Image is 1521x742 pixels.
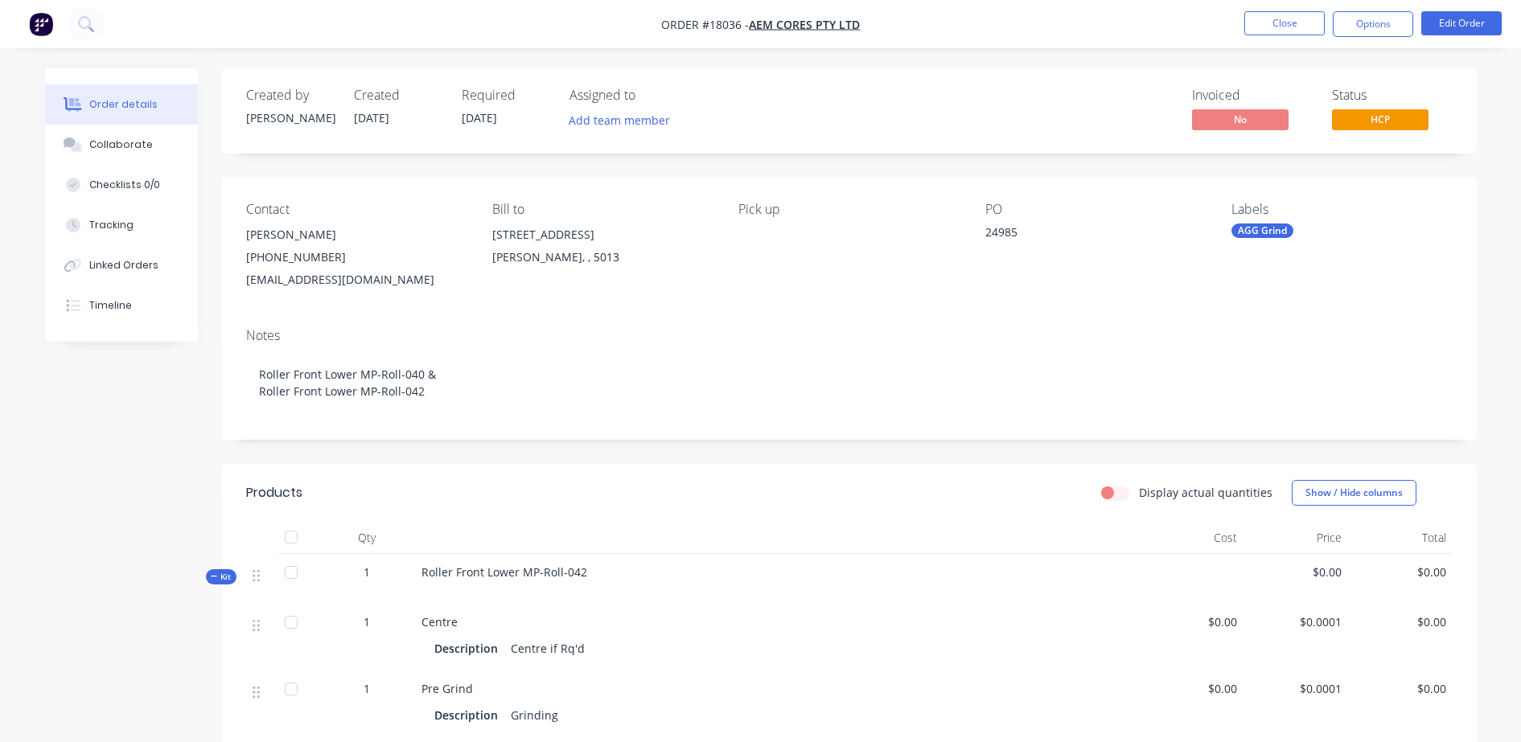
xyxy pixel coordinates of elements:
[504,637,591,660] div: Centre if Rq'd
[1292,480,1416,506] button: Show / Hide columns
[89,178,160,192] div: Checklists 0/0
[569,109,679,131] button: Add team member
[45,245,198,285] button: Linked Orders
[661,17,749,32] span: Order #18036 -
[246,350,1453,416] div: Roller Front Lower MP-Roll-040 & Roller Front Lower MP-Roll-042
[319,522,415,554] div: Qty
[421,564,587,580] span: Roller Front Lower MP-Roll-042
[1250,680,1342,697] span: $0.0001
[1355,680,1446,697] span: $0.00
[45,285,198,326] button: Timeline
[1332,109,1429,133] button: HCP
[45,205,198,245] button: Tracking
[354,88,442,103] div: Created
[1139,484,1272,501] label: Display actual quantities
[364,680,370,697] span: 1
[492,246,713,269] div: [PERSON_NAME], , 5013
[364,613,370,630] span: 1
[246,109,335,126] div: [PERSON_NAME]
[1145,613,1237,630] span: $0.00
[1231,202,1452,217] div: Labels
[246,483,302,502] div: Products
[462,110,497,125] span: [DATE]
[1355,613,1446,630] span: $0.00
[560,109,678,131] button: Add team member
[45,165,198,205] button: Checklists 0/0
[434,703,504,727] div: Description
[1332,88,1453,103] div: Status
[206,569,236,584] div: Kit
[246,88,335,103] div: Created by
[1250,613,1342,630] span: $0.0001
[504,703,565,727] div: Grinding
[1355,564,1446,580] span: $0.00
[421,614,458,629] span: Centre
[89,258,158,273] div: Linked Orders
[462,88,550,103] div: Required
[246,328,1453,343] div: Notes
[1421,11,1502,35] button: Edit Order
[246,223,467,291] div: [PERSON_NAME][PHONE_NUMBER][EMAIL_ADDRESS][DOMAIN_NAME]
[985,223,1186,246] div: 24985
[421,681,473,696] span: Pre Grind
[1145,680,1237,697] span: $0.00
[29,12,53,36] img: Factory
[89,97,158,112] div: Order details
[246,246,467,269] div: [PHONE_NUMBER]
[1250,564,1342,580] span: $0.00
[89,218,134,232] div: Tracking
[985,202,1206,217] div: PO
[569,88,730,103] div: Assigned to
[364,564,370,580] span: 1
[738,202,959,217] div: Pick up
[492,223,713,275] div: [STREET_ADDRESS][PERSON_NAME], , 5013
[1231,223,1293,238] div: AGG Grind
[45,84,198,125] button: Order details
[246,223,467,246] div: [PERSON_NAME]
[354,110,389,125] span: [DATE]
[89,137,153,152] div: Collaborate
[434,637,504,660] div: Description
[1139,522,1244,554] div: Cost
[492,202,713,217] div: Bill to
[246,202,467,217] div: Contact
[1332,109,1429,129] span: HCP
[246,269,467,291] div: [EMAIL_ADDRESS][DOMAIN_NAME]
[492,223,713,246] div: [STREET_ADDRESS]
[1348,522,1453,554] div: Total
[749,17,860,32] a: AEM Cores Pty Ltd
[89,298,132,313] div: Timeline
[1192,109,1289,129] span: No
[1333,11,1413,37] button: Options
[1244,11,1325,35] button: Close
[1244,522,1348,554] div: Price
[1192,88,1313,103] div: Invoiced
[45,125,198,165] button: Collaborate
[211,571,232,583] span: Kit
